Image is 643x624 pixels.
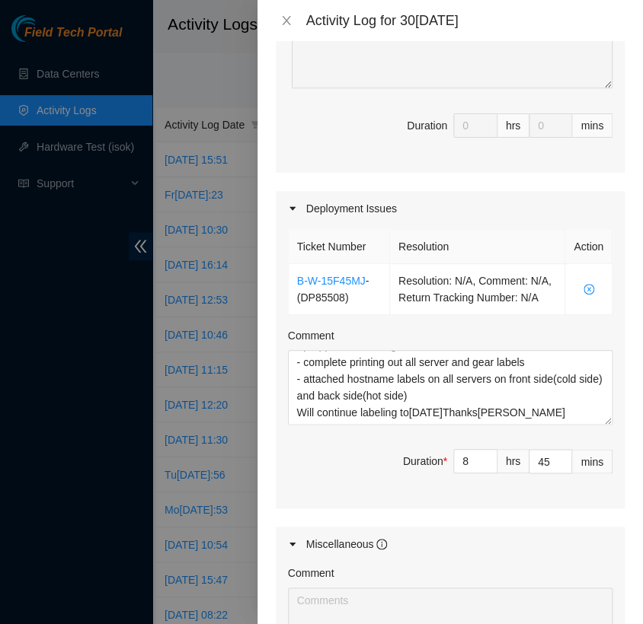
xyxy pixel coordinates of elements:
[288,327,334,344] label: Comment
[390,264,565,315] td: Resolution: N/A, Comment: N/A, Return Tracking Number: N/A
[306,12,625,29] div: Activity Log for 30[DATE]
[276,14,297,28] button: Close
[403,453,447,470] div: Duration
[276,191,625,226] div: Deployment Issues
[297,275,366,287] a: B-W-15F45MJ
[292,14,613,88] textarea: Comment
[497,113,529,138] div: hrs
[306,536,388,552] div: Miscellaneous
[288,540,297,549] span: caret-right
[497,449,529,473] div: hrs
[288,204,297,213] span: caret-right
[572,113,613,138] div: mins
[297,275,369,304] span: - ( DP85508 )
[376,539,387,549] span: info-circle
[574,284,603,294] span: close-circle
[390,230,565,264] th: Resolution
[276,527,625,562] div: Miscellaneous info-circle
[572,449,613,473] div: mins
[288,350,613,425] textarea: Comment
[407,117,447,134] div: Duration
[289,230,390,264] th: Ticket Number
[565,230,613,264] th: Action
[288,565,334,581] label: Comment
[280,14,293,27] span: close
